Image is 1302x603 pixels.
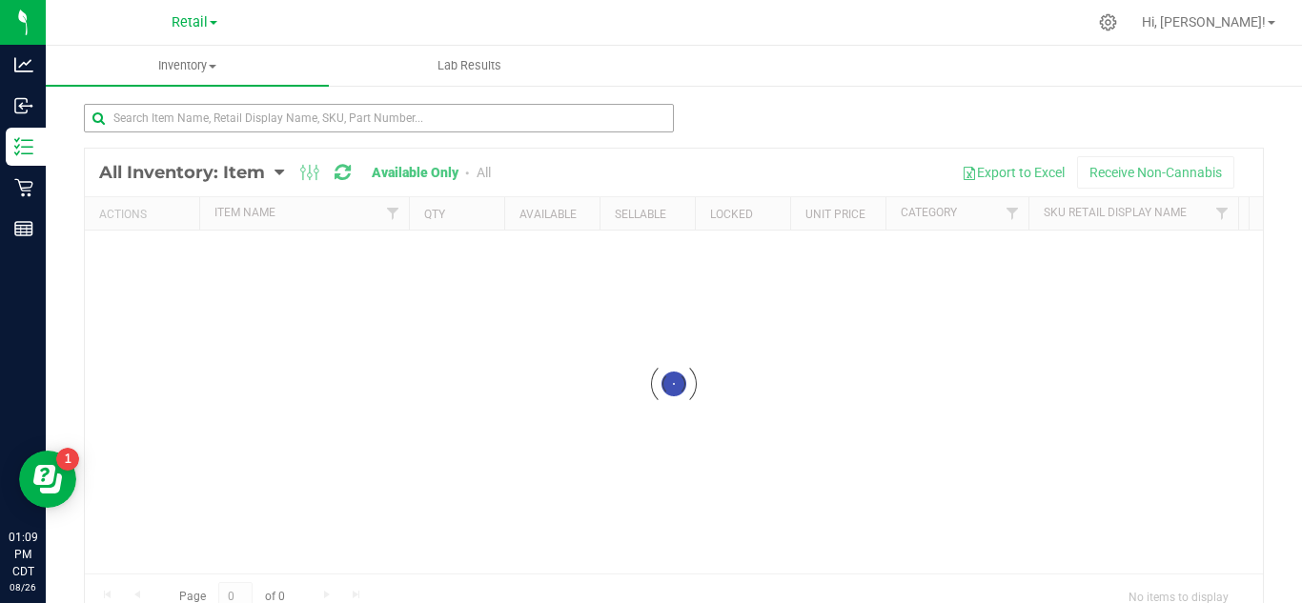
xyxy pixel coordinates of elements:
[1142,14,1266,30] span: Hi, [PERSON_NAME]!
[14,55,33,74] inline-svg: Analytics
[84,104,674,132] input: Search Item Name, Retail Display Name, SKU, Part Number...
[14,178,33,197] inline-svg: Retail
[1096,13,1120,31] div: Manage settings
[14,219,33,238] inline-svg: Reports
[9,529,37,580] p: 01:09 PM CDT
[46,57,329,74] span: Inventory
[9,580,37,594] p: 08/26
[329,46,612,86] a: Lab Results
[172,14,208,30] span: Retail
[19,451,76,508] iframe: Resource center
[56,448,79,471] iframe: Resource center unread badge
[14,96,33,115] inline-svg: Inbound
[46,46,329,86] a: Inventory
[412,57,527,74] span: Lab Results
[14,137,33,156] inline-svg: Inventory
